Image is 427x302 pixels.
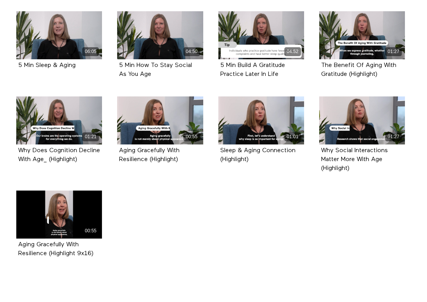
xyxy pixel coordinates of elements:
strong: Why Does Cognition Decline With Age_ (Highlight) [18,148,100,163]
a: Why Social Interactions Matter More With Age (Highlight) [321,148,388,171]
a: 5 Min How To Stay Social As You Age [119,62,192,77]
div: 04:50 [183,47,200,56]
strong: 5 Min Sleep & Aging [18,62,76,69]
a: Why Social Interactions Matter More With Age (Highlight) 01:27 [319,96,405,144]
a: 5 Min Build A Gratitude Practice Later In Life [220,62,285,77]
a: Aging Gracefully With Resilience (Highlight 9x16) 00:55 [16,190,102,239]
a: 5 Min Sleep & Aging [18,62,76,68]
a: Sleep & Aging Connection (Highlight) [220,148,296,162]
div: 01:27 [385,47,402,56]
div: 01:27 [385,132,402,141]
a: Aging Gracefully With Resilience (Highlight) [119,148,180,162]
div: 01:01 [284,132,301,141]
a: Sleep & Aging Connection (Highlight) 01:01 [218,96,304,144]
strong: 5 Min Build A Gratitude Practice Later In Life [220,62,285,77]
a: 5 Min How To Stay Social As You Age 04:50 [117,11,203,59]
a: 5 Min Build A Gratitude Practice Later In Life 04:52 [218,11,304,59]
a: Why Does Cognition Decline With Age_ (Highlight) [18,148,100,162]
strong: Why Social Interactions Matter More With Age (Highlight) [321,148,388,172]
strong: Sleep & Aging Connection (Highlight) [220,148,296,163]
a: Aging Gracefully With Resilience (Highlight) 00:55 [117,96,203,144]
div: 00:55 [183,132,200,141]
a: Aging Gracefully With Resilience (Highlight 9x16) [18,242,93,256]
strong: 5 Min How To Stay Social As You Age [119,62,192,77]
div: 04:52 [284,47,301,56]
strong: Aging Gracefully With Resilience (Highlight) [119,148,180,163]
div: 01:21 [82,132,99,141]
div: 06:05 [82,47,99,56]
a: 5 Min Sleep & Aging 06:05 [16,11,102,59]
div: 00:55 [82,226,99,235]
strong: The Benefit Of Aging With Gratitude (Highlight) [321,62,396,77]
a: The Benefit Of Aging With Gratitude (Highlight) [321,62,396,77]
a: Why Does Cognition Decline With Age_ (Highlight) 01:21 [16,96,102,144]
a: The Benefit Of Aging With Gratitude (Highlight) 01:27 [319,11,405,59]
